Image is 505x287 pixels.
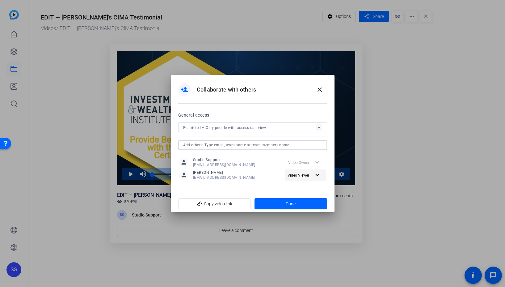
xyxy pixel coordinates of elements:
mat-icon: close [316,86,323,93]
button: Done [255,198,327,209]
span: Copy video link [183,198,246,210]
span: Restricted – Only people with access can view [183,126,266,130]
span: [EMAIL_ADDRESS][DOMAIN_NAME] [193,162,255,167]
input: Add others: Type email, team name or team members name [183,141,322,149]
span: Video Viewer [288,173,309,178]
mat-icon: add_link [195,199,205,209]
mat-icon: expand_more [314,171,321,179]
h1: Collaborate with others [197,86,256,93]
button: Video Viewer [285,169,326,181]
span: Studio Support [193,157,255,162]
h2: General access [178,111,209,119]
mat-icon: person [179,158,188,167]
span: [EMAIL_ADDRESS][DOMAIN_NAME] [193,175,255,180]
span: Done [286,201,296,207]
mat-icon: person [179,170,188,180]
button: Copy video link [178,198,251,209]
mat-icon: person_add [181,86,188,93]
span: [PERSON_NAME] [193,170,255,175]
